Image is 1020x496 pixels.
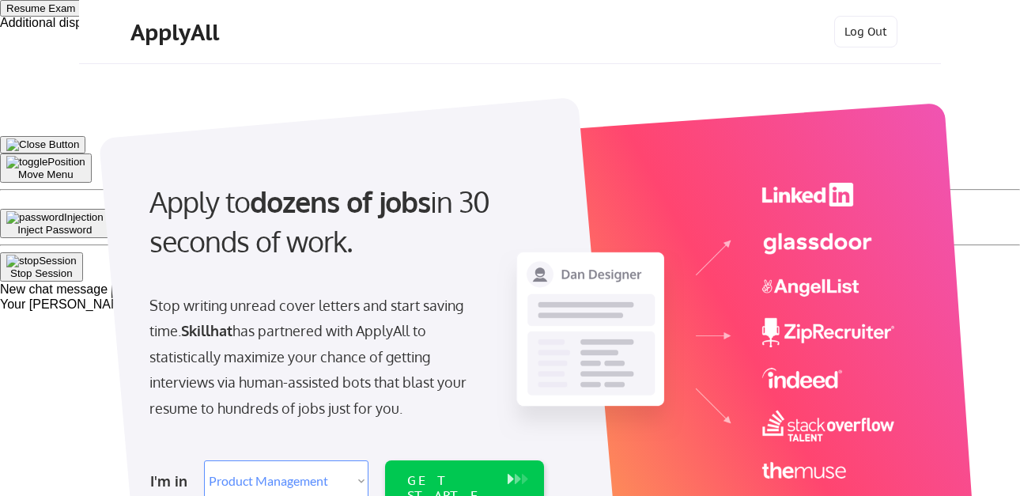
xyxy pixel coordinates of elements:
[149,293,474,421] div: Stop writing unread cover letters and start saving time. has partnered with ApplyAll to statistic...
[834,16,897,47] button: Log Out
[150,468,195,494] div: I'm in
[181,322,232,339] strong: Skillhat
[130,19,224,46] div: ApplyAll
[250,184,430,219] strong: dozens of jobs
[149,182,538,262] div: Apply to in 30 seconds of work.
